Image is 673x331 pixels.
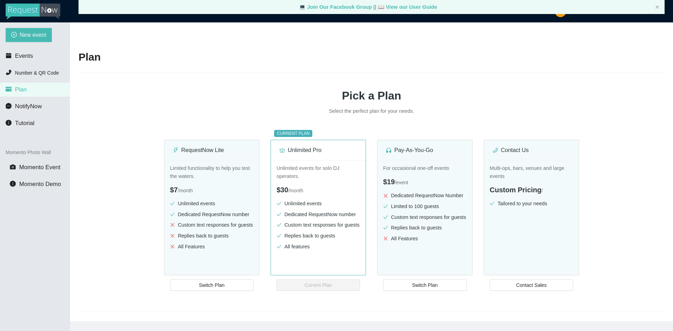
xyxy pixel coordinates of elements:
span: customer-service [386,147,392,153]
span: laptop [378,4,385,10]
button: Current Plan [277,280,360,291]
span: crown [279,147,285,153]
li: All features [277,243,360,251]
span: check [383,215,388,220]
h1: Pick a Plan [79,87,665,104]
iframe: LiveChat chat widget [575,309,673,331]
img: RequestNow [6,4,60,20]
span: message [6,103,12,109]
span: close [170,233,175,238]
span: Tutorial [15,120,34,126]
p: For occasional one-off events [383,164,467,172]
li: Dedicated RequestNow number [170,211,253,219]
a: laptop Join Our Facebook Group || [299,4,378,10]
span: check [170,201,175,206]
span: close [383,236,388,241]
span: / month [288,188,303,193]
span: check [277,233,281,238]
span: check [170,212,175,217]
p: Select the perfect plan for your needs. [266,107,477,115]
span: laptop [299,4,306,10]
span: Momento Event [19,164,61,171]
span: phone [492,147,498,153]
li: Dedicated RequestNow number [277,211,360,219]
li: All Features [383,235,467,243]
span: check [277,244,281,249]
span: camera [10,164,16,170]
p: Limited functionality to help you test the waters. [170,164,253,180]
li: Unlimited events [277,200,360,208]
span: NotifyNow [15,103,42,110]
li: Custom text responses for guests [383,213,467,221]
span: calendar [6,53,12,58]
span: info-circle [6,120,12,126]
li: Tailored to your needs [490,200,573,208]
sup: CURRENT PLAN [274,130,312,137]
span: / [542,188,543,193]
span: Momento Demo [19,181,61,187]
span: Events [15,53,33,59]
button: Contact Sales [490,280,573,291]
span: Custom Pricing [490,186,542,194]
li: Custom text responses for guests [170,221,253,229]
span: Switch Plan [412,281,437,289]
span: Contact Sales [516,281,546,289]
span: / month [178,188,193,193]
li: All Features [170,243,253,251]
span: check [383,204,388,209]
div: Unlimited Pro [279,146,357,154]
span: check [277,201,281,206]
span: check [277,222,281,227]
span: $19 [383,178,395,186]
li: Custom text responses for guests [277,221,360,229]
li: Dedicated RequestNow Number [383,192,467,200]
span: check [490,201,495,206]
p: Unlimited events for solo DJ operators. [277,164,360,180]
span: credit-card [6,86,12,92]
li: Replies back to guests [277,232,360,240]
button: plus-circleNew event [6,28,52,42]
button: Switch Plan [383,280,467,291]
span: close [383,193,388,198]
span: close [170,222,175,227]
span: check [383,225,388,230]
div: RequestNow Lite [173,146,251,154]
span: New event [20,30,46,39]
span: check [277,212,281,217]
span: thunderbolt [173,147,178,153]
span: close [170,244,175,249]
span: Switch Plan [199,281,224,289]
li: Limited to 100 guests [383,202,467,211]
span: $7 [170,186,178,194]
span: Plan [15,86,27,93]
div: Contact Us [492,146,570,154]
button: Switch Plan [170,280,253,291]
span: plus-circle [11,32,17,39]
a: laptop View our User Guide [378,4,437,10]
h2: Plan [79,50,665,64]
p: Multi-ops, bars, venues and large events [490,164,573,180]
span: info-circle [10,181,16,187]
li: Replies back to guests [170,232,253,240]
li: Unlimited events [170,200,253,208]
li: Replies back to guests [383,224,467,232]
span: $30 [277,186,288,194]
span: phone [6,69,12,75]
div: Pay-As-You-Go [386,146,464,154]
span: Number & QR Code [15,70,59,76]
button: close [655,5,659,9]
span: / event [395,180,408,185]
